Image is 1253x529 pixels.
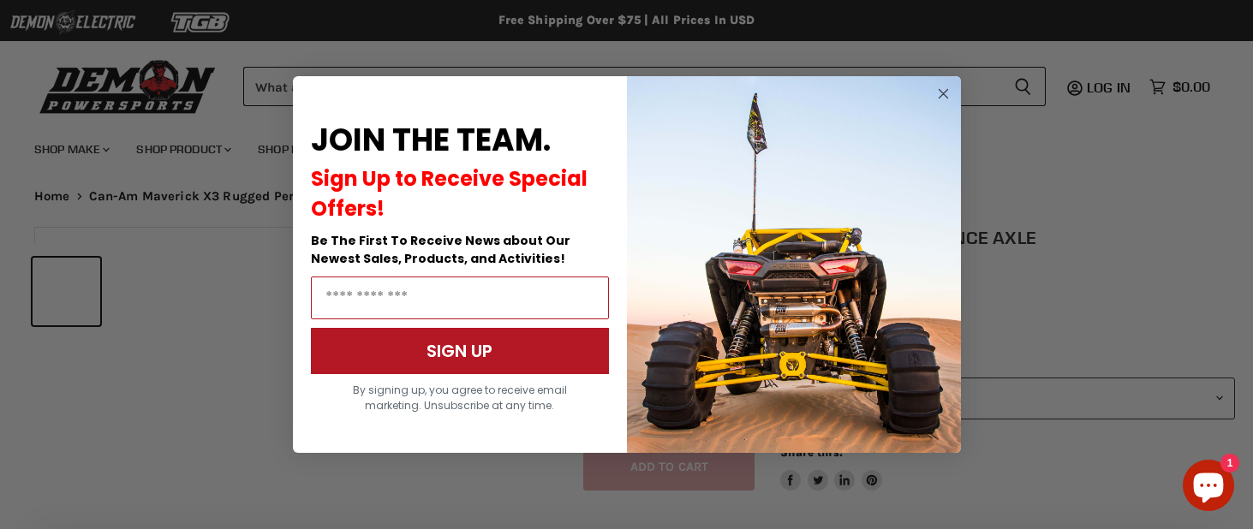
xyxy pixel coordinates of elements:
inbox-online-store-chat: Shopify online store chat [1178,460,1239,515]
span: JOIN THE TEAM. [311,118,551,162]
span: By signing up, you agree to receive email marketing. Unsubscribe at any time. [353,383,567,413]
span: Be The First To Receive News about Our Newest Sales, Products, and Activities! [311,232,570,267]
button: Close dialog [933,83,954,104]
button: SIGN UP [311,328,609,374]
img: a9095488-b6e7-41ba-879d-588abfab540b.jpeg [627,76,961,453]
span: Sign Up to Receive Special Offers! [311,164,588,223]
input: Email Address [311,276,609,319]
